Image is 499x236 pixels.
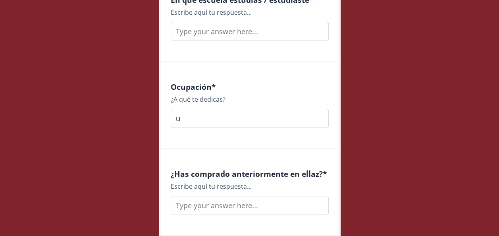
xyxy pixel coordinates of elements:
[171,196,329,215] input: Type your answer here...
[171,182,329,191] div: Escribe aquí tu respuesta...
[171,82,329,91] h4: Ocupación *
[171,109,329,128] input: Type your answer here...
[171,22,329,41] input: Type your answer here...
[171,95,329,104] div: ¿A qué te dedicas?
[171,169,329,178] h4: ¿Has comprado anteriormente en ellaz? *
[171,8,329,17] div: Escribe aquí tu respuesta...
